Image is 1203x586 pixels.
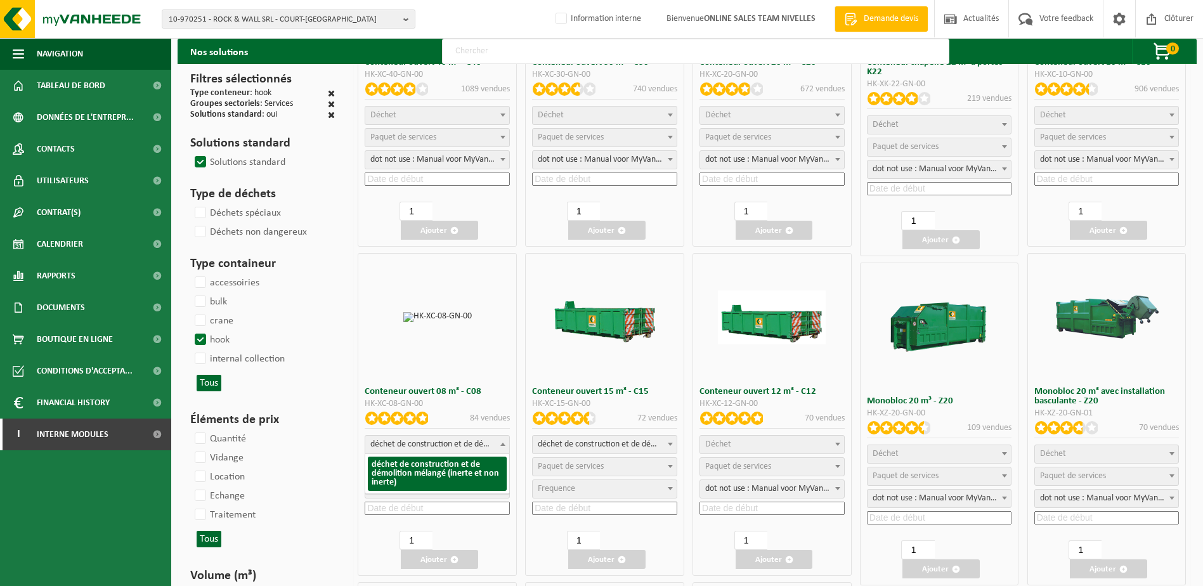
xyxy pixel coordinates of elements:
[734,202,767,221] input: 1
[861,13,921,25] span: Demande devis
[800,82,845,96] p: 672 vendues
[197,375,221,391] button: Tous
[400,202,432,221] input: 1
[533,151,677,169] span: dot not use : Manual voor MyVanheede
[190,410,335,429] h3: Éléments de prix
[699,400,845,408] div: HK-XC-12-GN-00
[901,540,934,559] input: 1
[532,173,677,186] input: Date de début
[567,531,600,550] input: 1
[37,101,134,133] span: Données de l'entrepr...
[1132,39,1195,64] button: 0
[365,173,510,186] input: Date de début
[1070,559,1147,578] button: Ajouter
[1034,409,1180,418] div: HK-XZ-20-GN-01
[967,421,1011,434] p: 109 vendues
[37,165,89,197] span: Utilisateurs
[868,160,1011,178] span: dot not use : Manual voor MyVanheede
[736,550,813,569] button: Ajouter
[868,490,1011,507] span: dot not use : Manual voor MyVanheede
[1069,202,1102,221] input: 1
[538,133,604,142] span: Paquet de services
[532,150,677,169] span: dot not use : Manual voor MyVanheede
[568,221,646,240] button: Ajouter
[867,182,1012,195] input: Date de début
[1034,70,1180,79] div: HK-XC-10-GN-00
[873,120,899,129] span: Déchet
[190,134,335,153] h3: Solutions standard
[192,429,246,448] label: Quantité
[538,462,604,471] span: Paquet de services
[1040,133,1106,142] span: Paquet de services
[37,228,83,260] span: Calendrier
[568,550,646,569] button: Ajouter
[867,58,1012,77] h3: Conteneur chapelle 22 m³ à portes - K22
[835,6,928,32] a: Demande devis
[37,387,110,419] span: Financial History
[867,80,1012,89] div: HK-XK-22-GN-00
[169,10,398,29] span: 10-970251 - ROCK & WALL SRL - COURT-[GEOGRAPHIC_DATA]
[873,449,899,459] span: Déchet
[699,70,845,79] div: HK-XC-20-GN-00
[1139,421,1179,434] p: 70 vendues
[699,479,845,498] span: dot not use : Manual voor MyVanheede
[13,419,24,450] span: I
[365,502,510,515] input: Date de début
[532,387,677,396] h3: Conteneur ouvert 15 m³ - C15
[368,457,507,491] li: déchet de construction et de démolition mélangé (inerte et non inerte)
[190,110,262,119] span: Solutions standard
[365,387,510,396] h3: Conteneur ouvert 08 m³ - C08
[461,82,510,96] p: 1089 vendues
[885,273,993,381] img: HK-XZ-20-GN-00
[901,211,934,230] input: 1
[192,223,307,242] label: Déchets non dangereux
[805,412,845,425] p: 70 vendues
[37,38,83,70] span: Navigation
[551,290,659,344] img: HK-XC-15-GN-00
[1135,82,1179,96] p: 906 vendues
[37,355,133,387] span: Conditions d'accepta...
[1035,490,1179,507] span: dot not use : Manual voor MyVanheede
[37,419,108,450] span: Interne modules
[736,221,813,240] button: Ajouter
[532,502,677,515] input: Date de début
[370,133,436,142] span: Paquet de services
[699,173,845,186] input: Date de début
[401,221,478,240] button: Ajouter
[700,480,844,498] span: dot not use : Manual voor MyVanheede
[192,153,285,172] label: Solutions standard
[1035,151,1179,169] span: dot not use : Manual voor MyVanheede
[867,396,1012,406] h3: Monobloc 20 m³ - Z20
[633,82,677,96] p: 740 vendues
[902,230,980,249] button: Ajouter
[1034,489,1180,508] span: dot not use : Manual voor MyVanheede
[37,70,105,101] span: Tableau de bord
[403,312,472,322] img: HK-XC-08-GN-00
[1040,471,1106,481] span: Paquet de services
[37,323,113,355] span: Boutique en ligne
[192,204,281,223] label: Déchets spéciaux
[470,412,510,425] p: 84 vendues
[192,311,233,330] label: crane
[37,197,81,228] span: Contrat(s)
[699,387,845,396] h3: Conteneur ouvert 12 m³ - C12
[365,151,509,169] span: dot not use : Manual voor MyVanheede
[192,467,245,486] label: Location
[718,290,826,344] img: HK-XC-12-GN-00
[365,400,510,408] div: HK-XC-08-GN-00
[873,471,939,481] span: Paquet de services
[365,150,510,169] span: dot not use : Manual voor MyVanheede
[1034,387,1180,406] h3: Monobloc 20 m³ avec installation basculante - Z20
[705,110,731,120] span: Déchet
[162,10,415,29] button: 10-970251 - ROCK & WALL SRL - COURT-[GEOGRAPHIC_DATA]
[192,273,259,292] label: accessoiries
[637,412,677,425] p: 72 vendues
[553,10,641,29] label: Information interne
[400,531,432,550] input: 1
[37,133,75,165] span: Contacts
[532,70,677,79] div: HK-XC-30-GN-00
[1034,173,1180,186] input: Date de début
[442,39,949,64] input: Chercher
[190,99,260,108] span: Groupes sectoriels
[867,489,1012,508] span: dot not use : Manual voor MyVanheede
